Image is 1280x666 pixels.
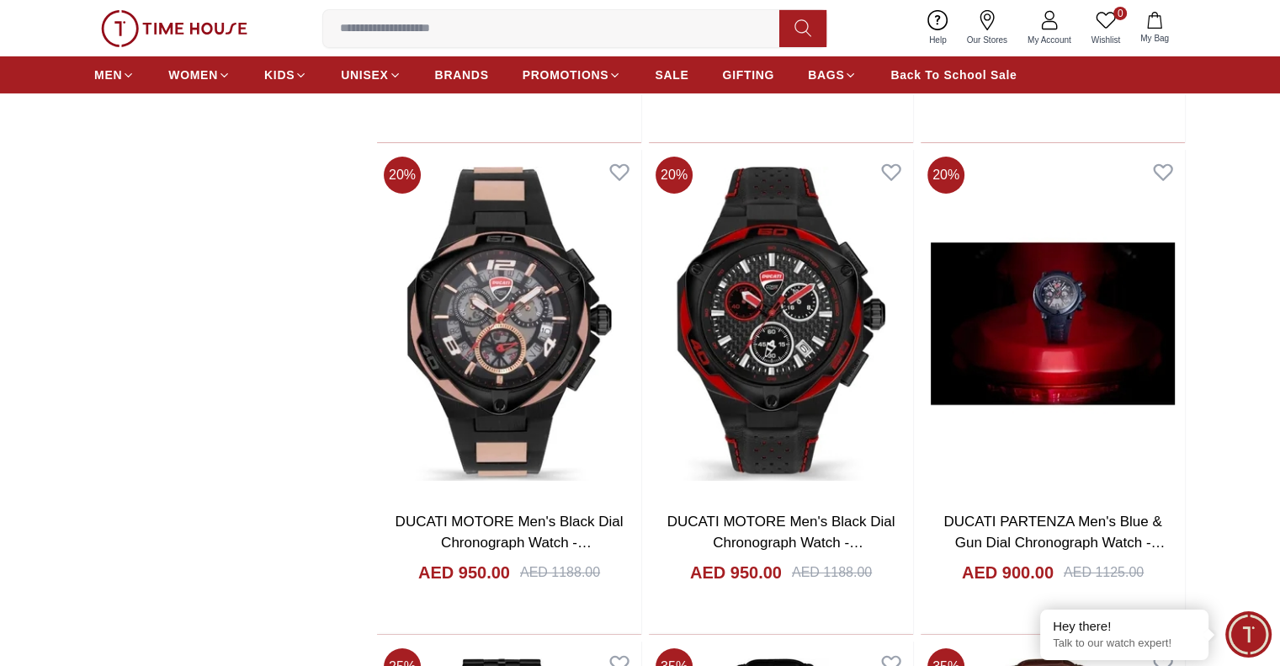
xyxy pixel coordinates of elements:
img: DUCATI MOTORE Men's Black Dial Chronograph Watch - DTWGC2019004 [649,150,913,498]
a: 0Wishlist [1081,7,1130,50]
a: Our Stores [957,7,1017,50]
a: BRANDS [435,60,489,90]
span: 20 % [927,157,964,194]
img: DUCATI MOTORE Men's Black Dial Chronograph Watch - DTWGO0000306 [377,150,641,498]
span: KIDS [264,67,295,83]
a: DUCATI PARTENZA Men's Blue & Gun Dial Chronograph Watch - DTWGO0000205 [943,514,1165,573]
h4: AED 900.00 [962,561,1054,584]
span: Back To School Sale [890,67,1017,83]
span: WOMEN [168,67,218,83]
a: KIDS [264,60,307,90]
p: Talk to our watch expert! [1053,637,1196,651]
span: 0 [1113,7,1127,20]
a: Back To School Sale [890,60,1017,90]
span: PROMOTIONS [523,67,609,83]
a: MEN [94,60,135,90]
div: Chat Widget [1225,611,1272,658]
span: 20 % [656,157,693,194]
span: Wishlist [1085,34,1127,46]
span: UNISEX [341,67,388,83]
h4: AED 950.00 [690,561,782,584]
button: My Bag [1130,8,1179,48]
a: UNISEX [341,60,401,90]
a: DUCATI MOTORE Men's Black Dial Chronograph Watch - DTWGO0000306 [396,514,624,573]
div: Hey there! [1053,618,1196,635]
div: AED 1125.00 [1064,562,1144,583]
span: 20 % [384,157,421,194]
a: SALE [655,60,688,90]
img: ... [101,10,247,47]
h4: AED 950.00 [418,561,510,584]
a: PROMOTIONS [523,60,622,90]
a: WOMEN [168,60,231,90]
div: AED 1188.00 [792,562,872,583]
span: MEN [94,67,122,83]
span: My Bag [1134,32,1176,45]
span: Help [922,34,953,46]
img: DUCATI PARTENZA Men's Blue & Gun Dial Chronograph Watch - DTWGO0000205 [921,150,1185,498]
a: DUCATI MOTORE Men's Black Dial Chronograph Watch - DTWGC2019004 [667,514,895,573]
span: BAGS [808,67,844,83]
span: SALE [655,67,688,83]
a: BAGS [808,60,857,90]
span: GIFTING [722,67,774,83]
a: GIFTING [722,60,774,90]
span: Our Stores [960,34,1014,46]
a: Help [919,7,957,50]
span: BRANDS [435,67,489,83]
div: AED 1188.00 [520,562,600,583]
span: My Account [1021,34,1078,46]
